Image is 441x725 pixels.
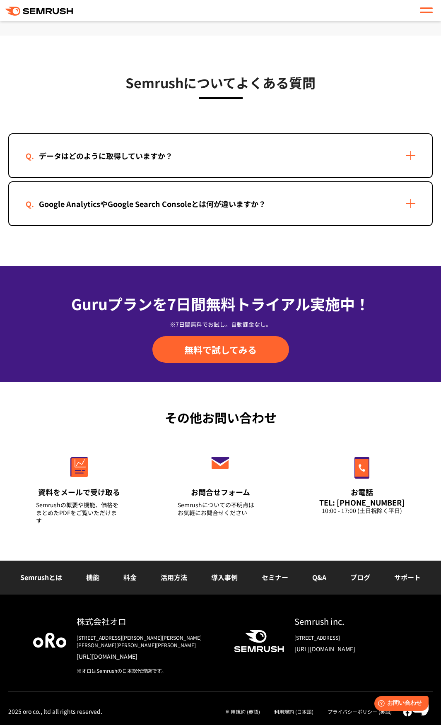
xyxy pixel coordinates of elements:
a: [URL][DOMAIN_NAME] [77,652,220,660]
span: 無料で試してみる [184,343,257,356]
h3: Semrushについてよくある質問 [8,72,433,93]
div: [STREET_ADDRESS][PERSON_NAME][PERSON_NAME][PERSON_NAME][PERSON_NAME][PERSON_NAME] [77,634,220,649]
a: 機能 [86,572,99,582]
div: その他お問い合わせ [8,408,433,427]
div: 10:00 - 17:00 (土日祝除く平日) [319,507,405,515]
a: セミナー [262,572,288,582]
a: 活用方法 [161,572,187,582]
a: 利用規約 (英語) [226,708,260,715]
a: 利用規約 (日本語) [274,708,313,715]
a: Q&A [312,572,326,582]
div: 株式会社オロ [77,615,220,627]
img: oro company [33,633,66,648]
div: ※オロはSemrushの日本総代理店です。 [77,667,220,674]
div: Semrushについての不明点は お気軽にお問合せください [178,501,264,517]
div: 資料をメールで受け取る [36,487,122,497]
a: Semrushとは [20,572,62,582]
a: [URL][DOMAIN_NAME] [294,645,408,653]
a: サポート [394,572,421,582]
a: プライバシーポリシー (英語) [328,708,392,715]
a: ブログ [350,572,370,582]
div: お問合せフォーム [178,487,264,497]
div: Semrush inc. [294,615,408,627]
a: 料金 [123,572,137,582]
div: Guruプランを7日間 [8,292,433,315]
div: お電話 [319,487,405,497]
div: 2025 oro co., ltd all rights reserved. [8,708,102,715]
div: ※7日間無料でお試し。自動課金なし。 [8,320,433,328]
div: データはどのように取得していますか？ [26,150,186,162]
a: 導入事例 [211,572,238,582]
div: [STREET_ADDRESS] [294,634,408,641]
a: お問合せフォーム Semrushについての不明点はお気軽にお問合せください [160,439,281,535]
div: Semrushの概要や機能、価格をまとめたPDFをご覧いただけます [36,501,122,525]
a: 無料で試してみる [152,336,289,363]
div: TEL: [PHONE_NUMBER] [319,498,405,507]
span: 無料トライアル実施中！ [206,293,370,314]
iframe: Help widget launcher [367,693,432,716]
div: Google AnalyticsやGoogle Search Consoleとは何が違いますか？ [26,198,279,210]
a: 資料をメールで受け取る Semrushの概要や機能、価格をまとめたPDFをご覧いただけます [19,439,140,535]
